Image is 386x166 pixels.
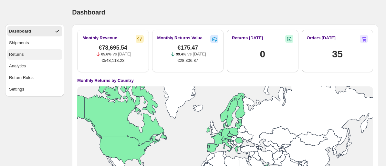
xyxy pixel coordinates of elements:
button: Returns [7,49,62,60]
div: Settings [9,86,24,93]
span: €548,118.23 [101,57,124,64]
span: Dashboard [72,9,105,16]
div: Dashboard [9,28,31,34]
button: Analytics [7,61,62,71]
span: €78,695.54 [99,44,127,51]
h1: 0 [260,48,265,61]
button: Settings [7,84,62,94]
div: Shipments [9,40,29,46]
div: Return Rules [9,74,34,81]
p: vs [DATE] [113,51,131,57]
div: Analytics [9,63,26,69]
button: Shipments [7,38,62,48]
h2: Monthly Returns Value [157,35,203,41]
h2: Orders [DATE] [307,35,336,41]
span: 85.6% [101,52,111,56]
div: Returns [9,51,24,58]
span: 99.4% [176,52,186,56]
h1: 35 [332,48,343,61]
h4: Monthly Returns by Country [77,77,134,84]
button: Return Rules [7,73,62,83]
h2: Returns [DATE] [232,35,263,41]
p: vs [DATE] [187,51,206,57]
h2: Monthly Revenue [82,35,117,41]
button: Dashboard [7,26,62,36]
span: €28,306.87 [177,57,198,64]
span: €175.47 [178,44,198,51]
